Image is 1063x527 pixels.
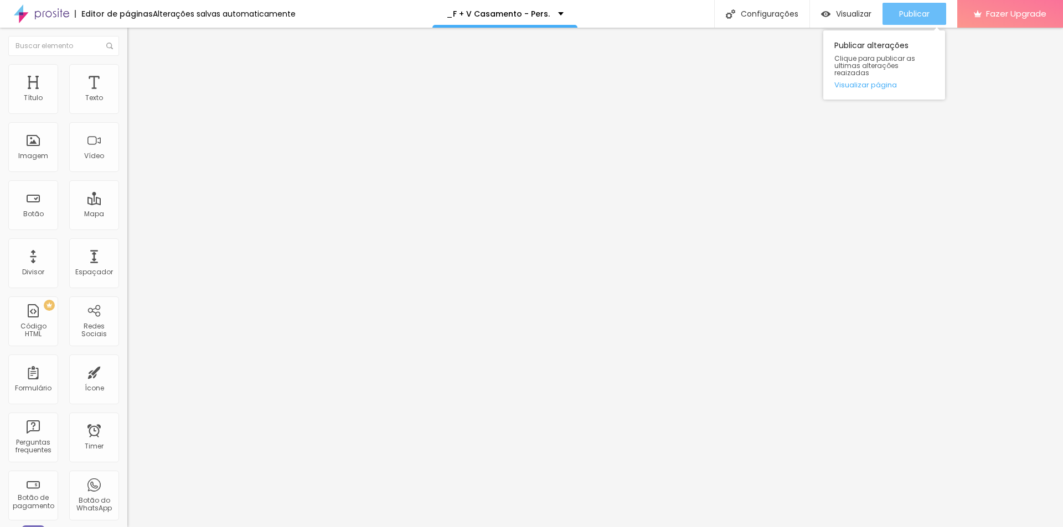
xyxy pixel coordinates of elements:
[821,9,830,19] img: view-1.svg
[75,10,153,18] div: Editor de páginas
[446,10,550,18] p: _F + V Casamento - Pers.
[11,439,55,455] div: Perguntas frequentes
[834,81,934,88] a: Visualizar página
[75,268,113,276] div: Espaçador
[127,28,1063,527] iframe: Editor
[24,94,43,102] div: Título
[18,152,48,160] div: Imagem
[8,36,119,56] input: Buscar elemento
[85,384,104,392] div: Ícone
[153,10,296,18] div: Alterações salvas automaticamente
[22,268,44,276] div: Divisor
[823,30,945,100] div: Publicar alterações
[15,384,51,392] div: Formulário
[810,3,883,25] button: Visualizar
[72,322,116,338] div: Redes Sociais
[883,3,946,25] button: Publicar
[899,9,930,18] span: Publicar
[986,9,1046,18] span: Fazer Upgrade
[84,210,104,218] div: Mapa
[106,43,113,49] img: Icone
[11,322,55,338] div: Código HTML
[23,210,44,218] div: Botão
[72,497,116,513] div: Botão do WhatsApp
[834,55,934,77] span: Clique para publicar as ultimas alterações reaizadas
[84,152,104,160] div: Vídeo
[11,494,55,510] div: Botão de pagamento
[836,9,871,18] span: Visualizar
[85,94,103,102] div: Texto
[85,442,104,450] div: Timer
[726,9,735,19] img: Icone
